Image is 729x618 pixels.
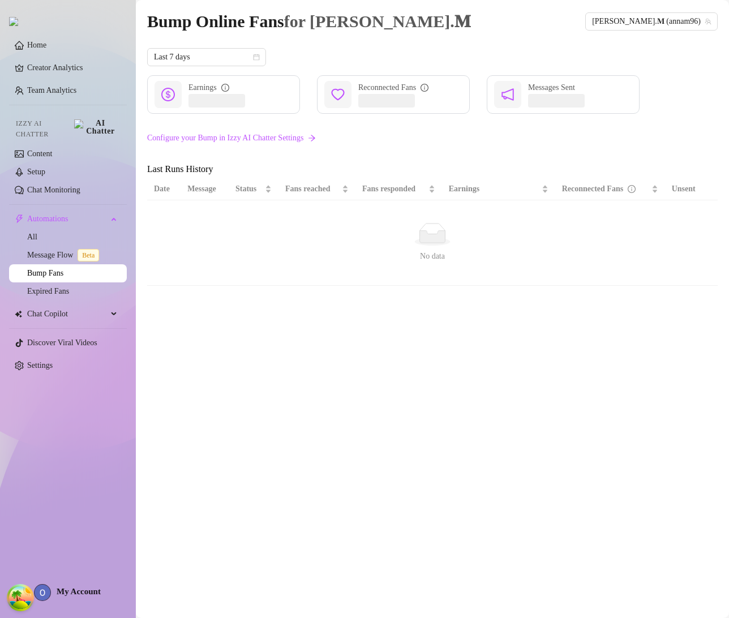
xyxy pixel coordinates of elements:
span: info-circle [221,84,229,92]
span: info-circle [628,185,636,193]
a: Creator Analytics [27,59,118,77]
div: Reconnected Fans [562,183,649,195]
span: for [PERSON_NAME].𝐌 [284,12,470,31]
span: Izzy AI Chatter [16,118,70,140]
th: Status [229,178,278,200]
th: Fans reached [278,178,355,200]
span: Beta [78,249,99,261]
span: Chat Copilot [27,305,108,323]
img: AI Chatter [74,119,118,135]
span: Fans reached [285,183,340,195]
img: logo.svg [9,17,18,26]
a: Setup [27,168,45,176]
span: Messages Sent [528,83,575,92]
div: Earnings [188,81,229,94]
th: Date [147,178,181,200]
a: Team Analytics [27,86,76,95]
img: AGNmyxYGUeY91goav8Amjzrd-Bt1gjuwdOJpJrLE0KO0=s96-c [35,585,50,600]
a: Content [27,149,52,158]
th: Fans responded [355,178,442,200]
a: Configure your Bump in Izzy AI Chatter Settings [147,132,718,144]
span: heart [331,88,345,101]
span: Fans responded [362,183,426,195]
span: Automations [27,210,108,228]
a: Home [27,41,46,49]
span: thunderbolt [15,214,24,224]
th: Earnings [442,178,555,200]
span: calendar [253,54,260,61]
span: info-circle [421,84,428,92]
a: Settings [27,361,53,370]
a: Expired Fans [27,287,69,295]
span: team [705,18,711,25]
a: All [27,233,37,241]
button: Open Tanstack query devtools [9,586,32,609]
a: Configure your Bump in Izzy AI Chatter Settingsarrow-right [147,127,718,149]
th: Unsent [665,178,702,200]
span: Status [235,183,263,195]
span: dollar [161,88,175,101]
span: Last 7 days [154,49,259,66]
span: Earnings [449,183,539,195]
a: Bump Fans [27,269,63,277]
span: 𝐀𝐧𝐧𝐚.𝐌 (annam96) [592,13,711,30]
a: Message FlowBeta [27,251,104,259]
a: Chat Monitoring [27,186,80,194]
div: Reconnected Fans [358,81,428,94]
div: No data [158,250,706,263]
img: Chat Copilot [15,310,22,318]
article: Bump Online Fans [147,8,470,35]
span: My Account [57,587,101,596]
span: Last Runs History [147,162,337,176]
span: notification [501,88,514,101]
a: Discover Viral Videos [27,338,97,347]
span: arrow-right [308,134,316,142]
th: Message [181,178,229,200]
